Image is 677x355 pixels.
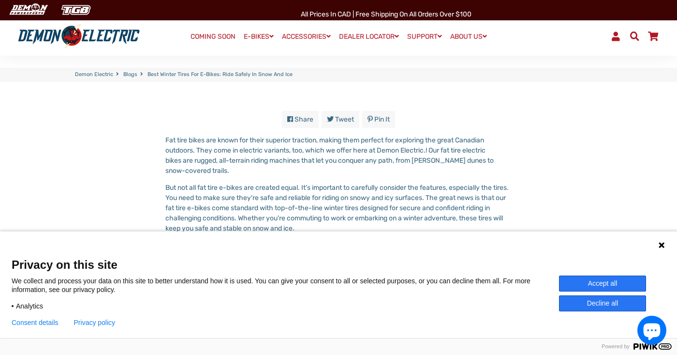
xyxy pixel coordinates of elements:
a: Demon Electric [75,71,113,79]
a: Blogs [123,71,137,79]
p: But not all fat tire e-bikes are created equal. It's important to carefully consider the features... [165,183,512,233]
inbox-online-store-chat: Shopify online store chat [634,316,669,347]
a: ABOUT US [447,30,490,44]
img: TGB Canada [56,2,96,18]
span: Share [294,115,313,123]
span: Tweet [335,115,354,123]
a: DEALER LOCATOR [336,30,402,44]
button: Decline all [559,295,646,311]
span: All Prices in CAD | Free shipping on all orders over $100 [301,10,471,18]
a: SUPPORT [404,30,445,44]
a: ACCESSORIES [279,30,334,44]
p: We collect and process your data on this site to better understand how it is used. You can give y... [12,277,559,294]
a: COMING SOON [187,30,239,44]
img: Demon Electric [5,2,51,18]
p: Fat tire bikes are known for their superior traction, making them perfect for exploring the great... [165,135,512,176]
img: Demon Electric logo [15,24,143,49]
span: Analytics [16,302,43,310]
button: Consent details [12,319,59,326]
a: Privacy policy [74,319,116,326]
button: Accept all [559,276,646,292]
span: Best Winter Tires for E-Bikes: Ride Safely in Snow and Ice [147,71,293,79]
a: E-BIKES [240,30,277,44]
span: Powered by [598,343,633,350]
span: Pin it [374,115,390,123]
span: Privacy on this site [12,258,665,272]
